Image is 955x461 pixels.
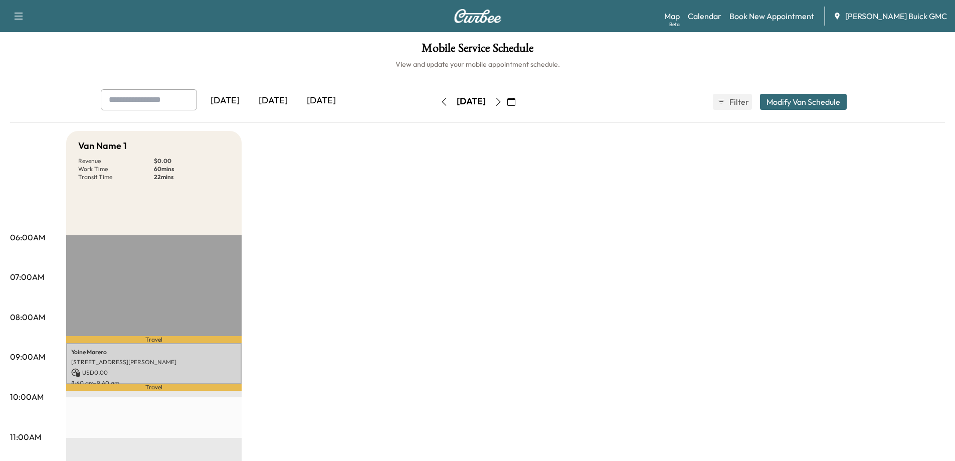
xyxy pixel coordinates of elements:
p: 60 mins [154,165,230,173]
p: 07:00AM [10,271,44,283]
p: Revenue [78,157,154,165]
p: 22 mins [154,173,230,181]
p: 06:00AM [10,231,45,243]
a: Book New Appointment [729,10,814,22]
div: Beta [669,21,680,28]
span: [PERSON_NAME] Buick GMC [845,10,947,22]
a: Calendar [688,10,721,22]
p: Transit Time [78,173,154,181]
button: Filter [713,94,752,110]
p: $ 0.00 [154,157,230,165]
div: [DATE] [297,89,345,112]
div: [DATE] [249,89,297,112]
img: Curbee Logo [454,9,502,23]
p: [STREET_ADDRESS][PERSON_NAME] [71,358,237,366]
p: Yoine Marero [71,348,237,356]
h1: Mobile Service Schedule [10,42,945,59]
p: 11:00AM [10,431,41,443]
p: 10:00AM [10,391,44,403]
p: Work Time [78,165,154,173]
p: Travel [66,336,242,343]
p: 8:40 am - 9:40 am [71,379,237,387]
h6: View and update your mobile appointment schedule. [10,59,945,69]
button: Modify Van Schedule [760,94,847,110]
div: [DATE] [457,95,486,108]
p: 09:00AM [10,351,45,363]
p: USD 0.00 [71,368,237,377]
p: 08:00AM [10,311,45,323]
div: [DATE] [201,89,249,112]
a: MapBeta [664,10,680,22]
p: Travel [66,384,242,391]
h5: Van Name 1 [78,139,127,153]
span: Filter [729,96,747,108]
